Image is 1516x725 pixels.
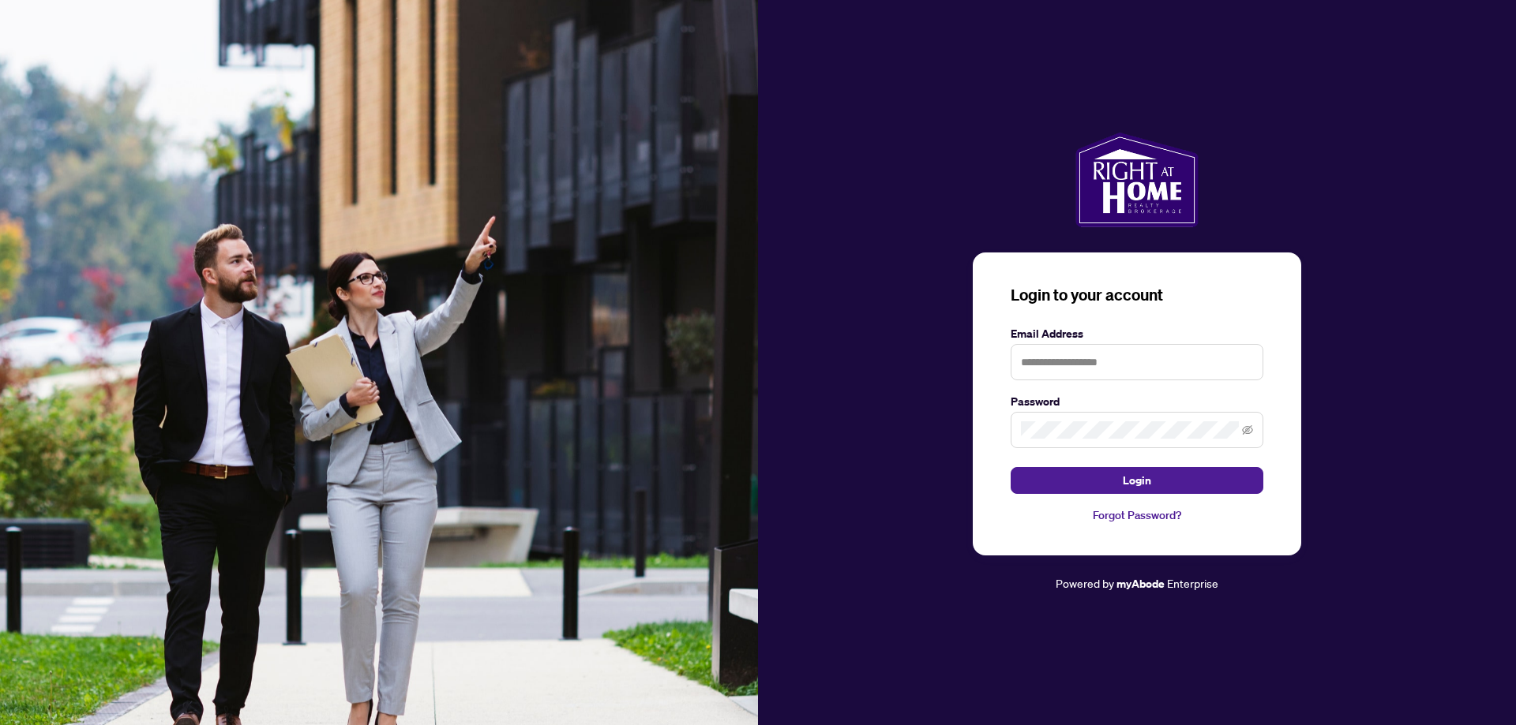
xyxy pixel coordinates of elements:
a: Forgot Password? [1011,506,1263,524]
span: eye-invisible [1242,424,1253,435]
label: Password [1011,393,1263,410]
a: myAbode [1116,575,1165,592]
img: ma-logo [1075,133,1198,227]
span: Enterprise [1167,576,1218,590]
span: Login [1123,468,1151,493]
button: Login [1011,467,1263,494]
h3: Login to your account [1011,284,1263,306]
label: Email Address [1011,325,1263,342]
span: Powered by [1056,576,1114,590]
